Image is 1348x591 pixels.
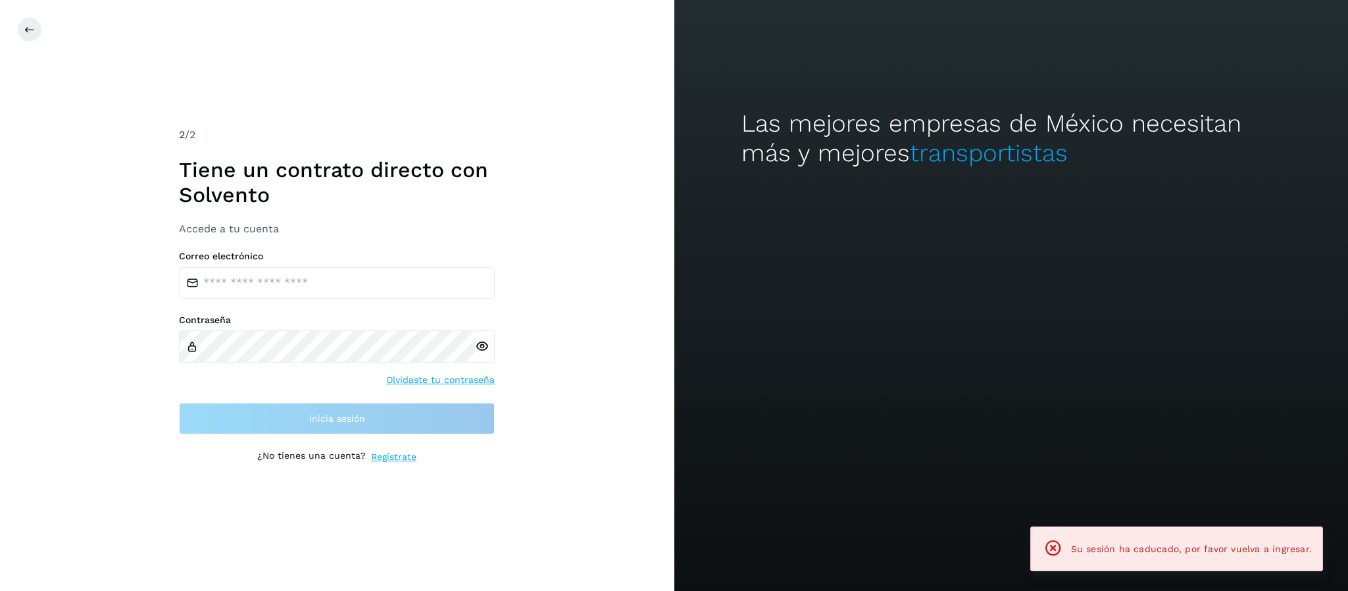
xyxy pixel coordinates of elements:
[386,373,495,387] a: Olvidaste tu contraseña
[371,450,416,464] a: Regístrate
[179,315,495,326] label: Contraseña
[1071,544,1312,554] span: Su sesión ha caducado, por favor vuelva a ingresar.
[179,128,185,141] span: 2
[179,222,495,235] h3: Accede a tu cuenta
[309,414,365,423] span: Inicia sesión
[179,127,495,143] div: /2
[741,109,1281,168] h2: Las mejores empresas de México necesitan más y mejores
[910,139,1068,167] span: transportistas
[257,450,366,464] p: ¿No tienes una cuenta?
[179,157,495,208] h1: Tiene un contrato directo con Solvento
[179,251,495,262] label: Correo electrónico
[179,403,495,434] button: Inicia sesión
